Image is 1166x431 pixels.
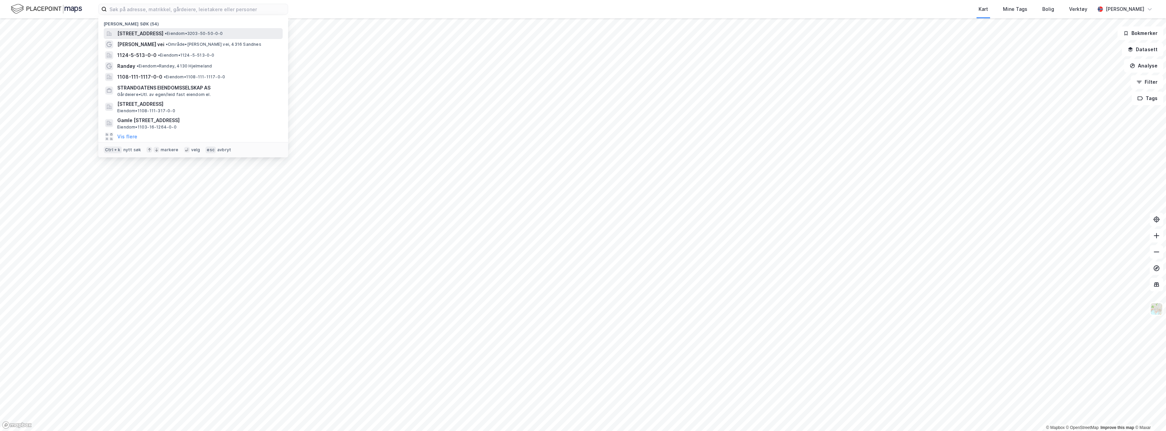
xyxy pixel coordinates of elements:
[1132,398,1166,431] div: Kontrollprogram for chat
[161,147,178,153] div: markere
[1066,425,1099,430] a: OpenStreetMap
[1150,302,1163,315] img: Z
[191,147,200,153] div: velg
[1132,398,1166,431] iframe: Chat Widget
[117,84,280,92] span: STRANDGATENS EIENDOMSSELSKAP AS
[979,5,988,13] div: Kart
[123,147,141,153] div: nytt søk
[1042,5,1054,13] div: Bolig
[166,42,261,47] span: Område • [PERSON_NAME] vei, 4316 Sandnes
[117,51,157,59] span: 1124-5-513-0-0
[205,146,216,153] div: esc
[137,63,212,69] span: Eiendom • Randøy, 4130 Hjelmeland
[1132,92,1163,105] button: Tags
[164,74,225,80] span: Eiendom • 1108-111-1117-0-0
[164,74,166,79] span: •
[117,73,162,81] span: 1108-111-1117-0-0
[165,31,167,36] span: •
[1118,26,1163,40] button: Bokmerker
[107,4,288,14] input: Søk på adresse, matrikkel, gårdeiere, leietakere eller personer
[117,100,280,108] span: [STREET_ADDRESS]
[104,146,122,153] div: Ctrl + k
[117,108,175,114] span: Eiendom • 1108-111-317-0-0
[117,40,164,48] span: [PERSON_NAME] vei
[117,62,135,70] span: Randøy
[1124,59,1163,73] button: Analyse
[165,31,223,36] span: Eiendom • 3203-50-50-0-0
[117,116,280,124] span: Gamle [STREET_ADDRESS]
[217,147,231,153] div: avbryt
[166,42,168,47] span: •
[2,421,32,429] a: Mapbox homepage
[117,92,211,97] span: Gårdeiere • Utl. av egen/leid fast eiendom el.
[1101,425,1134,430] a: Improve this map
[1046,425,1065,430] a: Mapbox
[117,133,137,141] button: Vis flere
[98,16,288,28] div: [PERSON_NAME] søk (54)
[117,30,163,38] span: [STREET_ADDRESS]
[11,3,82,15] img: logo.f888ab2527a4732fd821a326f86c7f29.svg
[1069,5,1087,13] div: Verktøy
[1122,43,1163,56] button: Datasett
[117,124,177,130] span: Eiendom • 1103-16-1264-0-0
[137,63,139,68] span: •
[158,53,160,58] span: •
[1106,5,1144,13] div: [PERSON_NAME]
[1131,75,1163,89] button: Filter
[158,53,215,58] span: Eiendom • 1124-5-513-0-0
[1003,5,1027,13] div: Mine Tags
